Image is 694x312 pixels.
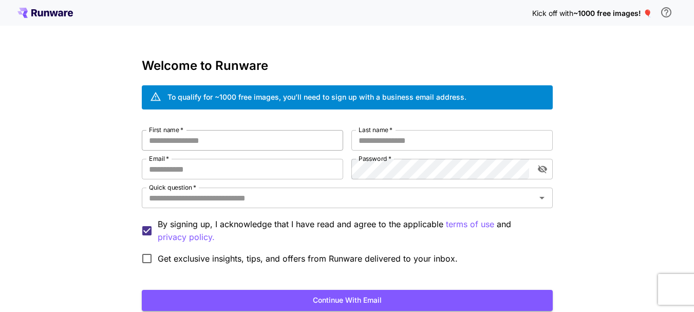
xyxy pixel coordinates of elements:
[158,252,458,265] span: Get exclusive insights, tips, and offers from Runware delivered to your inbox.
[446,218,494,231] button: By signing up, I acknowledge that I have read and agree to the applicable and privacy policy.
[535,191,549,205] button: Open
[149,183,196,192] label: Quick question
[142,59,553,73] h3: Welcome to Runware
[573,9,652,17] span: ~1000 free images! 🎈
[359,154,391,163] label: Password
[359,125,392,134] label: Last name
[149,154,169,163] label: Email
[656,2,677,23] button: In order to qualify for free credit, you need to sign up with a business email address and click ...
[149,125,183,134] label: First name
[532,9,573,17] span: Kick off with
[158,218,545,244] p: By signing up, I acknowledge that I have read and agree to the applicable and
[142,290,553,311] button: Continue with email
[158,231,215,244] p: privacy policy.
[167,91,466,102] div: To qualify for ~1000 free images, you’ll need to sign up with a business email address.
[446,218,494,231] p: terms of use
[533,160,552,178] button: toggle password visibility
[158,231,215,244] button: By signing up, I acknowledge that I have read and agree to the applicable terms of use and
